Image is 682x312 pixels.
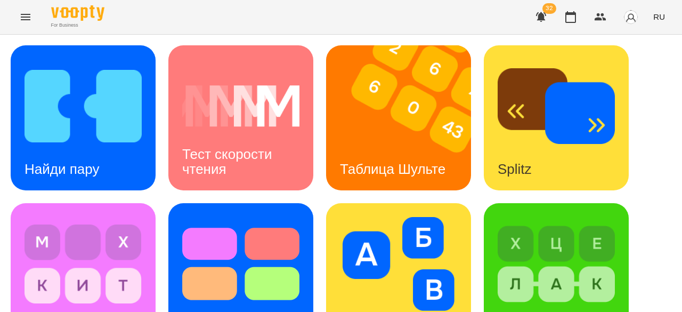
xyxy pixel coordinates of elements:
[326,45,484,190] img: Таблица Шульте
[498,161,532,177] h3: Splitz
[182,217,299,311] img: Тест Струпа
[168,45,313,190] a: Тест скорости чтенияТест скорости чтения
[25,217,142,311] img: Заполнение слов
[51,5,104,21] img: Voopty Logo
[51,22,104,29] span: For Business
[653,11,665,22] span: RU
[623,10,638,25] img: avatar_s.png
[498,217,615,311] img: Найди слово
[649,7,669,27] button: RU
[25,59,142,153] img: Найди пару
[182,59,299,153] img: Тест скорости чтения
[542,3,556,14] span: 32
[11,45,156,190] a: Найди паруНайди пару
[326,45,471,190] a: Таблица ШультеТаблица Шульте
[25,161,99,177] h3: Найди пару
[13,4,38,30] button: Menu
[182,146,276,177] h3: Тест скорости чтения
[484,45,629,190] a: SplitzSplitz
[340,161,445,177] h3: Таблица Шульте
[340,217,457,311] img: Алфавит
[498,59,615,153] img: Splitz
